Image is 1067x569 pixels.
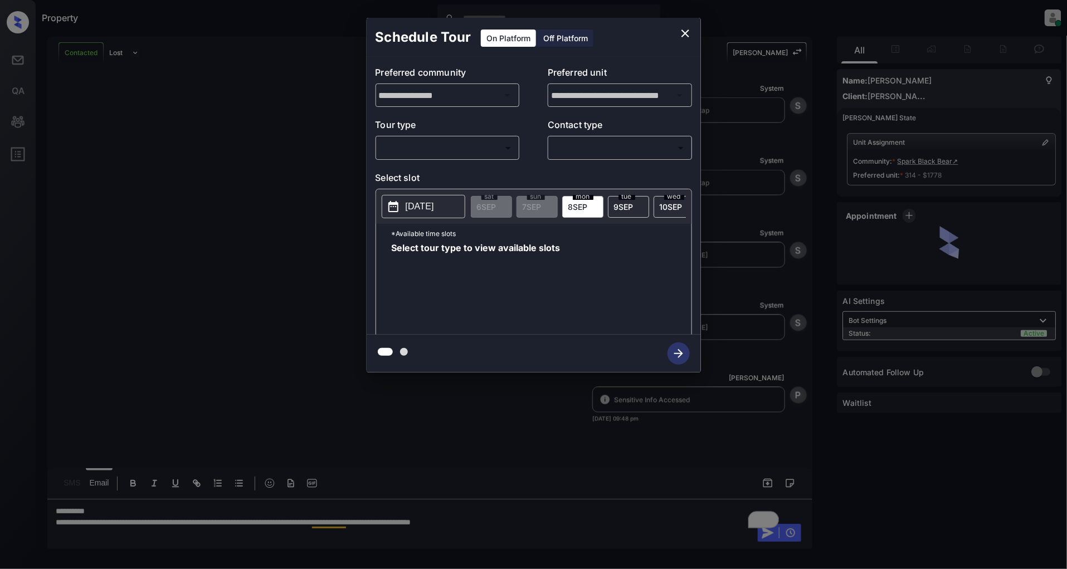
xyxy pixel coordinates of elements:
span: 8 SEP [568,202,588,212]
div: date-select [608,196,649,218]
span: wed [664,193,684,200]
button: close [674,22,696,45]
button: [DATE] [382,195,465,218]
p: *Available time slots [392,224,691,243]
span: 10 SEP [660,202,683,212]
div: Off Platform [538,30,593,47]
div: date-select [562,196,603,218]
p: Select slot [376,171,692,189]
p: Preferred community [376,66,520,84]
span: mon [573,193,593,200]
span: Select tour type to view available slots [392,243,561,332]
span: 9 SEP [614,202,634,212]
h2: Schedule Tour [367,18,480,57]
div: date-select [654,196,695,218]
p: Preferred unit [548,66,692,84]
p: Tour type [376,118,520,136]
p: [DATE] [406,200,434,213]
span: tue [618,193,635,200]
div: On Platform [481,30,536,47]
p: Contact type [548,118,692,136]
